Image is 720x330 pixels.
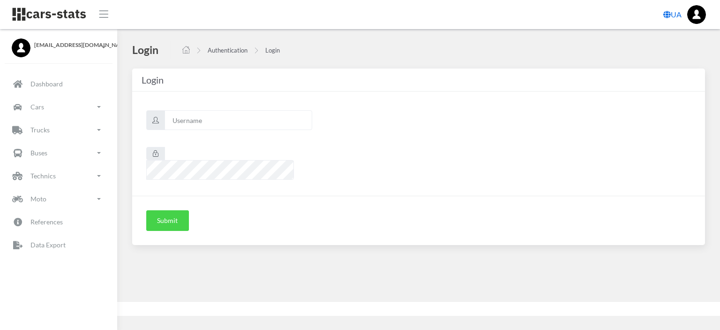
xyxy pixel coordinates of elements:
[30,239,66,251] p: Data Export
[687,5,706,24] img: ...
[7,211,110,233] a: References
[7,165,110,187] a: Technics
[208,46,247,54] a: Authentication
[34,41,105,49] span: [EMAIL_ADDRESS][DOMAIN_NAME]
[165,110,312,130] input: Username
[142,74,164,85] span: Login
[30,78,63,90] p: Dashboard
[30,170,56,182] p: Technics
[265,46,280,54] a: Login
[7,73,110,95] a: Dashboard
[7,96,110,118] a: Cars
[7,142,110,164] a: Buses
[12,7,87,22] img: navbar brand
[30,216,63,228] p: References
[12,38,105,49] a: [EMAIL_ADDRESS][DOMAIN_NAME]
[30,193,46,205] p: Moto
[146,210,189,231] button: Submit
[660,5,685,24] a: UA
[7,188,110,210] a: Moto
[7,119,110,141] a: Trucks
[132,43,158,57] h4: Login
[30,124,50,136] p: Trucks
[7,234,110,256] a: Data Export
[30,101,44,113] p: Cars
[30,147,47,159] p: Buses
